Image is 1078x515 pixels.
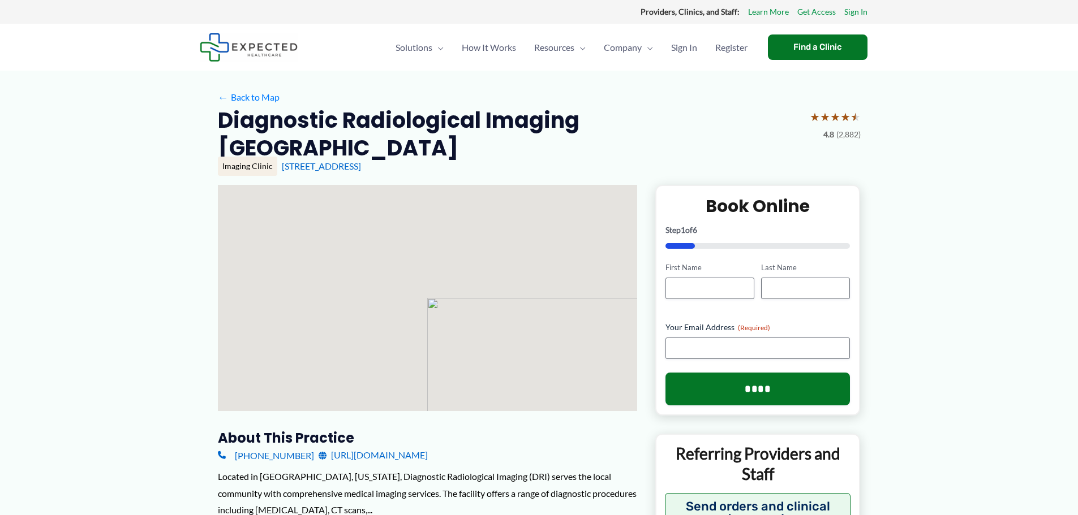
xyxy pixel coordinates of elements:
[462,28,516,67] span: How It Works
[844,5,867,19] a: Sign In
[840,106,851,127] span: ★
[715,28,748,67] span: Register
[836,127,861,142] span: (2,882)
[665,262,754,273] label: First Name
[218,429,637,447] h3: About this practice
[319,447,428,464] a: [URL][DOMAIN_NAME]
[693,225,697,235] span: 6
[851,106,861,127] span: ★
[534,28,574,67] span: Resources
[738,323,770,332] span: (Required)
[396,28,432,67] span: Solutions
[386,28,757,67] nav: Primary Site Navigation
[218,157,277,176] div: Imaging Clinic
[218,106,801,162] h2: Diagnostic Radiological Imaging [GEOGRAPHIC_DATA]
[604,28,642,67] span: Company
[681,225,685,235] span: 1
[671,28,697,67] span: Sign In
[574,28,586,67] span: Menu Toggle
[761,262,850,273] label: Last Name
[810,106,820,127] span: ★
[662,28,706,67] a: Sign In
[453,28,525,67] a: How It Works
[665,226,851,234] p: Step of
[525,28,595,67] a: ResourcesMenu Toggle
[823,127,834,142] span: 4.8
[797,5,836,19] a: Get Access
[820,106,830,127] span: ★
[282,161,361,171] a: [STREET_ADDRESS]
[595,28,662,67] a: CompanyMenu Toggle
[665,443,851,484] p: Referring Providers and Staff
[200,33,298,62] img: Expected Healthcare Logo - side, dark font, small
[218,92,229,102] span: ←
[706,28,757,67] a: Register
[218,447,314,464] a: [PHONE_NUMBER]
[386,28,453,67] a: SolutionsMenu Toggle
[432,28,444,67] span: Menu Toggle
[665,195,851,217] h2: Book Online
[218,89,280,106] a: ←Back to Map
[665,322,851,333] label: Your Email Address
[641,7,740,16] strong: Providers, Clinics, and Staff:
[748,5,789,19] a: Learn More
[642,28,653,67] span: Menu Toggle
[830,106,840,127] span: ★
[768,34,867,60] a: Find a Clinic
